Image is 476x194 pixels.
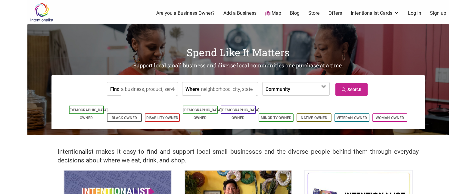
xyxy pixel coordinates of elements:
[265,10,281,17] a: Map
[301,116,327,120] a: Native-Owned
[221,108,260,120] a: [DEMOGRAPHIC_DATA]-Owned
[328,10,342,17] a: Offers
[27,2,56,22] img: Intentionalist
[27,62,449,69] h2: Support local small business and diverse local communities one purchase at a time.
[58,147,419,165] h2: Intentionalist makes it easy to find and support local small businesses and the diverse people be...
[308,10,320,17] a: Store
[335,83,368,96] a: Search
[351,10,400,17] a: Intentionalist Cards
[183,108,222,120] a: [DEMOGRAPHIC_DATA]-Owned
[376,116,404,120] a: Woman-Owned
[156,10,215,17] a: Are you a Business Owner?
[223,10,257,17] a: Add a Business
[110,82,120,95] label: Find
[408,10,421,17] a: Log In
[201,82,256,96] input: neighborhood, city, state
[261,116,291,120] a: Minority-Owned
[290,10,300,17] a: Blog
[121,82,176,96] input: a business, product, service
[70,108,109,120] a: [DEMOGRAPHIC_DATA]-Owned
[146,116,178,120] a: Disability-Owned
[185,82,200,95] label: Where
[337,116,367,120] a: Veteran-Owned
[266,82,290,95] label: Community
[112,116,137,120] a: Black-Owned
[27,45,449,60] h1: Spend Like It Matters
[430,10,446,17] a: Sign up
